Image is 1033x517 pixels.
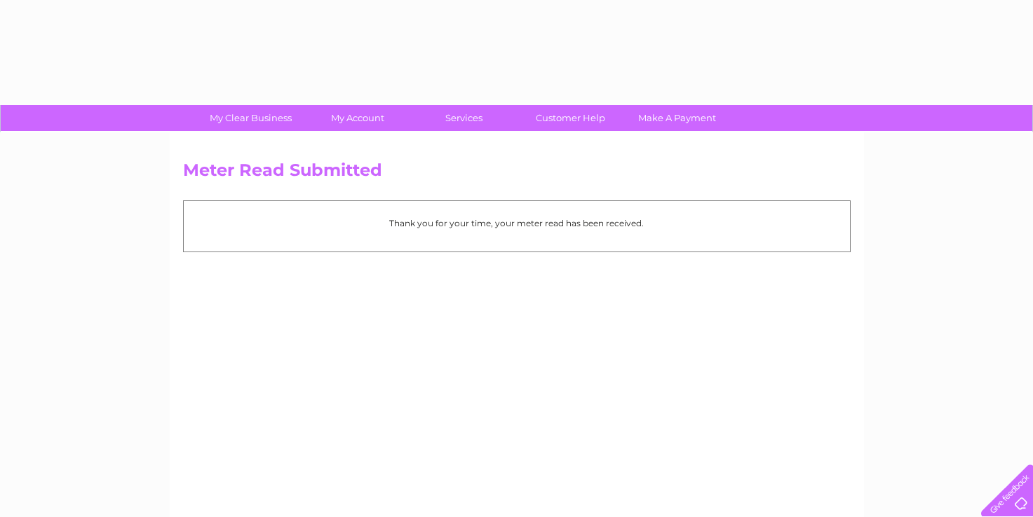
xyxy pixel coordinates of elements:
[191,216,843,230] p: Thank you for your time, your meter read has been received.
[183,160,851,187] h2: Meter Read Submitted
[619,105,735,131] a: Make A Payment
[513,105,628,131] a: Customer Help
[299,105,415,131] a: My Account
[193,105,309,131] a: My Clear Business
[406,105,522,131] a: Services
